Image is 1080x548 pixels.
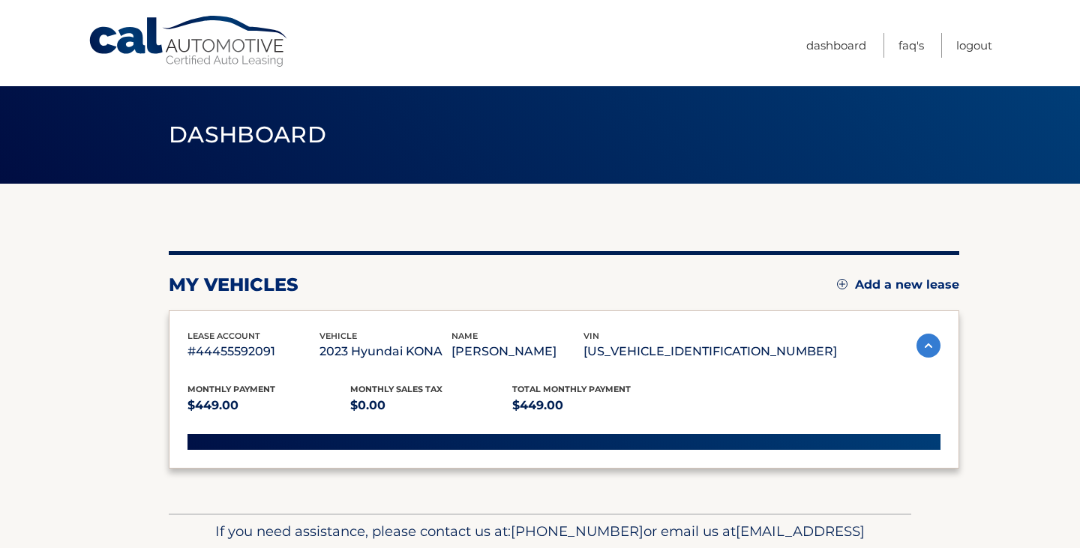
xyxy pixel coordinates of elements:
p: [PERSON_NAME] [451,341,583,362]
span: name [451,331,478,341]
span: Monthly Payment [187,384,275,394]
span: vehicle [319,331,357,341]
span: [PHONE_NUMBER] [511,523,643,540]
a: Cal Automotive [88,15,290,68]
p: 2023 Hyundai KONA [319,341,451,362]
p: $0.00 [350,395,513,416]
img: accordion-active.svg [916,334,940,358]
h2: my vehicles [169,274,298,296]
a: Logout [956,33,992,58]
span: Total Monthly Payment [512,384,631,394]
img: add.svg [837,279,847,289]
span: lease account [187,331,260,341]
a: Dashboard [806,33,866,58]
span: Monthly sales Tax [350,384,442,394]
a: FAQ's [898,33,924,58]
span: vin [583,331,599,341]
p: $449.00 [512,395,675,416]
p: #44455592091 [187,341,319,362]
span: Dashboard [169,121,326,148]
p: [US_VEHICLE_IDENTIFICATION_NUMBER] [583,341,837,362]
p: $449.00 [187,395,350,416]
a: Add a new lease [837,277,959,292]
